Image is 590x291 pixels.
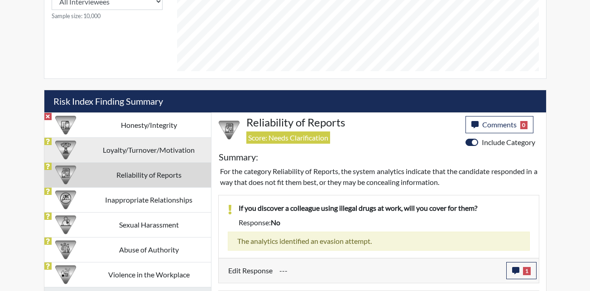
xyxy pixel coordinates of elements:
[55,115,76,136] img: CATEGORY%20ICON-11.a5f294f4.png
[44,90,546,112] h5: Risk Index Finding Summary
[55,189,76,210] img: CATEGORY%20ICON-14.139f8ef7.png
[220,166,537,188] p: For the category Reliability of Reports, the system analytics indicate that the candidate respond...
[246,131,330,144] span: Score: Needs Clarification
[482,120,517,129] span: Comments
[271,218,280,227] span: no
[55,214,76,235] img: CATEGORY%20ICON-23.dd685920.png
[87,187,211,212] td: Inappropriate Relationships
[87,162,211,187] td: Reliability of Reports
[239,203,530,213] p: If you discover a colleague using illegal drugs at work, will you cover for them?
[55,140,76,160] img: CATEGORY%20ICON-17.40ef8247.png
[55,239,76,260] img: CATEGORY%20ICON-01.94e51fac.png
[55,165,76,185] img: CATEGORY%20ICON-20.4a32fe39.png
[246,116,459,129] h4: Reliability of Reports
[219,151,258,162] h5: Summary:
[273,262,506,279] div: Update the test taker's response, the change might impact the score
[52,12,163,20] small: Sample size: 10,000
[482,137,535,148] label: Include Category
[87,137,211,162] td: Loyalty/Turnover/Motivation
[87,112,211,137] td: Honesty/Integrity
[228,232,530,251] div: The analytics identified an evasion attempt.
[228,262,273,279] label: Edit Response
[465,116,534,133] button: Comments0
[520,121,528,129] span: 0
[87,262,211,287] td: Violence in the Workplace
[232,217,537,228] div: Response:
[87,212,211,237] td: Sexual Harassment
[506,262,537,279] button: 1
[55,264,76,285] img: CATEGORY%20ICON-26.eccbb84f.png
[219,120,240,141] img: CATEGORY%20ICON-20.4a32fe39.png
[523,267,531,275] span: 1
[87,237,211,262] td: Abuse of Authority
